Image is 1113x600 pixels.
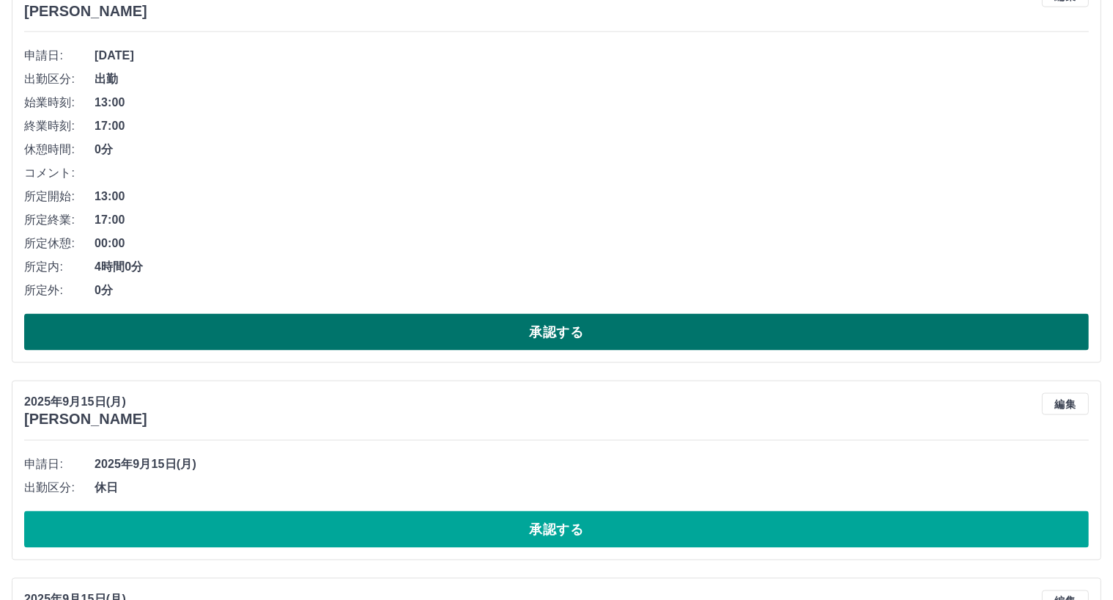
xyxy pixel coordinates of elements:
[95,117,1089,135] span: 17:00
[24,3,147,20] h3: [PERSON_NAME]
[24,164,95,182] span: コメント:
[24,511,1089,548] button: 承認する
[24,258,95,276] span: 所定内:
[24,117,95,135] span: 終業時刻:
[24,94,95,111] span: 始業時刻:
[24,393,147,411] p: 2025年9月15日(月)
[24,479,95,497] span: 出勤区分:
[95,235,1089,252] span: 00:00
[24,211,95,229] span: 所定終業:
[24,70,95,88] span: 出勤区分:
[1042,393,1089,415] button: 編集
[24,282,95,299] span: 所定外:
[95,188,1089,205] span: 13:00
[95,211,1089,229] span: 17:00
[95,282,1089,299] span: 0分
[24,235,95,252] span: 所定休憩:
[95,456,1089,473] span: 2025年9月15日(月)
[95,94,1089,111] span: 13:00
[24,141,95,158] span: 休憩時間:
[24,47,95,65] span: 申請日:
[95,47,1089,65] span: [DATE]
[95,70,1089,88] span: 出勤
[24,411,147,428] h3: [PERSON_NAME]
[24,188,95,205] span: 所定開始:
[95,479,1089,497] span: 休日
[24,456,95,473] span: 申請日:
[95,141,1089,158] span: 0分
[95,258,1089,276] span: 4時間0分
[24,314,1089,351] button: 承認する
